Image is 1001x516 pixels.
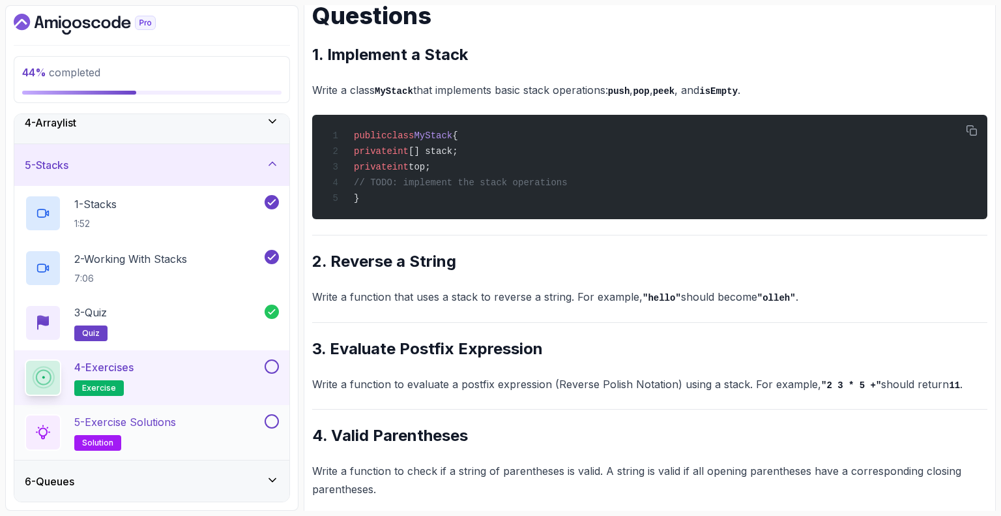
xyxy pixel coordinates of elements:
a: Dashboard [14,14,186,35]
button: 5-Stacks [14,144,289,186]
p: 3 - Quiz [74,305,107,320]
span: [] stack; [409,146,458,157]
h3: 5 - Stacks [25,157,68,173]
code: 11 [949,380,960,391]
span: 44 % [22,66,46,79]
p: Write a class that implements basic stack operations: , , , and . [312,81,987,100]
h1: Questions [312,3,987,29]
h3: 6 - Queues [25,474,74,489]
h2: 4. Valid Parentheses [312,425,987,446]
code: "olleh" [757,293,796,303]
span: exercise [82,383,116,393]
span: private [354,146,392,157]
p: 7:06 [74,272,187,285]
span: top; [409,162,431,172]
p: 1 - Stacks [74,196,117,212]
button: 1-Stacks1:52 [25,195,279,232]
button: 2-Working With Stacks7:06 [25,250,279,286]
span: solution [82,438,113,448]
code: push [608,86,630,97]
h3: 4 - Arraylist [25,115,76,130]
p: 1:52 [74,217,117,230]
span: public [354,130,386,141]
h2: 1. Implement a Stack [312,44,987,65]
p: 2 - Working With Stacks [74,251,187,267]
code: pop [633,86,649,97]
span: quiz [82,328,100,339]
span: completed [22,66,100,79]
p: Write a function to check if a string of parentheses is valid. A string is valid if all opening p... [312,462,987,498]
span: class [386,130,414,141]
code: MyStack [375,86,413,97]
span: int [392,146,409,157]
h2: 3. Evaluate Postfix Expression [312,339,987,359]
p: Write a function that uses a stack to reverse a string. For example, should become . [312,288,987,307]
button: 4-Arraylist [14,102,289,144]
span: int [392,162,409,172]
span: private [354,162,392,172]
code: peek [653,86,675,97]
button: 6-Queues [14,461,289,502]
p: 5 - Exercise Solutions [74,414,176,430]
span: MyStack [414,130,452,141]
code: "2 3 * 5 +" [821,380,881,391]
button: 4-Exercisesexercise [25,359,279,396]
code: isEmpty [699,86,738,97]
p: 4 - Exercises [74,359,134,375]
p: Write a function to evaluate a postfix expression (Reverse Polish Notation) using a stack. For ex... [312,375,987,394]
h2: 2. Reverse a String [312,251,987,272]
span: // TODO: implement the stack operations [354,177,568,188]
button: 3-Quizquiz [25,305,279,341]
button: 5-Exercise Solutionssolution [25,414,279,451]
span: } [354,193,359,204]
span: { [452,130,457,141]
code: "hello" [643,293,681,303]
